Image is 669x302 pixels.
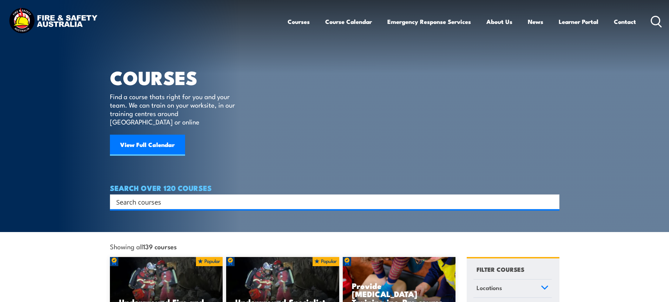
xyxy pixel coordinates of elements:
[143,242,177,251] strong: 139 courses
[116,197,544,207] input: Search input
[110,184,559,192] h4: SEARCH OVER 120 COURSES
[325,12,372,31] a: Course Calendar
[288,12,310,31] a: Courses
[110,92,238,126] p: Find a course thats right for you and your team. We can train on your worksite, in our training c...
[477,283,502,293] span: Locations
[387,12,471,31] a: Emergency Response Services
[110,135,185,156] a: View Full Calendar
[559,12,598,31] a: Learner Portal
[547,197,557,207] button: Search magnifier button
[477,264,524,274] h4: FILTER COURSES
[473,279,552,298] a: Locations
[614,12,636,31] a: Contact
[486,12,512,31] a: About Us
[110,69,245,85] h1: COURSES
[118,197,545,207] form: Search form
[528,12,543,31] a: News
[110,243,177,250] span: Showing all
